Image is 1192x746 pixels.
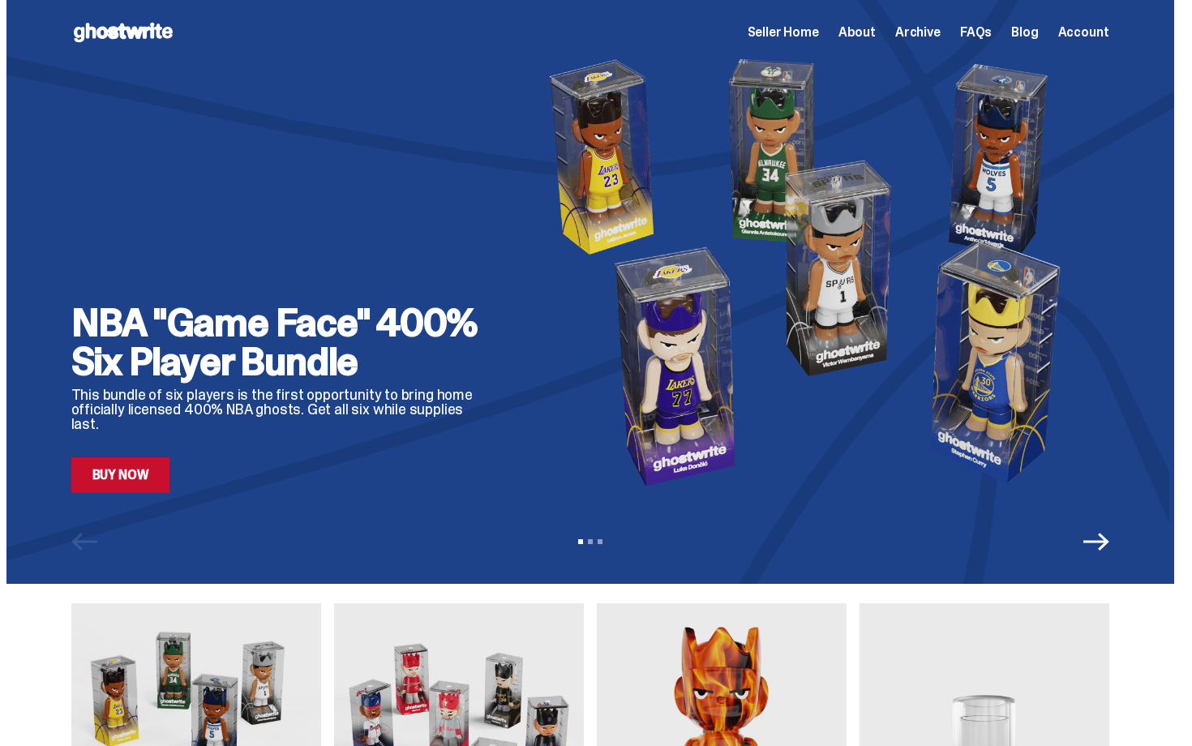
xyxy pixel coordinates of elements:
button: View slide 2 [588,539,593,544]
a: Buy Now [71,457,170,493]
a: Account [1058,26,1109,39]
a: Archive [895,26,941,39]
p: This bundle of six players is the first opportunity to bring home officially licensed 400% NBA gh... [71,388,493,431]
button: Next [1083,529,1109,555]
button: View slide 1 [578,539,583,544]
a: FAQs [960,26,992,39]
a: Seller Home [748,26,819,39]
img: NBA "Game Face" 400% Six Player Bundle [519,50,1109,493]
button: View slide 3 [598,539,602,544]
a: About [838,26,876,39]
h2: NBA "Game Face" 400% Six Player Bundle [71,303,493,381]
a: Blog [1011,26,1038,39]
